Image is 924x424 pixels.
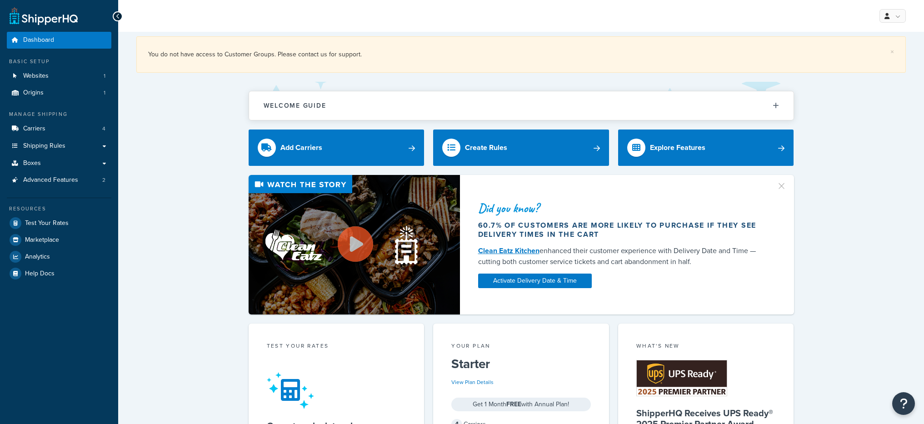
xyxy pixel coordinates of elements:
div: Resources [7,205,111,213]
span: 4 [102,125,105,133]
h2: Welcome Guide [264,102,326,109]
img: Video thumbnail [249,175,460,314]
div: What's New [636,342,776,352]
li: Websites [7,68,111,85]
span: Advanced Features [23,176,78,184]
a: Marketplace [7,232,111,248]
div: Test your rates [267,342,406,352]
strong: FREE [506,399,521,409]
a: × [890,48,894,55]
li: Advanced Features [7,172,111,189]
a: Add Carriers [249,130,425,166]
a: Help Docs [7,265,111,282]
a: Shipping Rules [7,138,111,155]
span: Help Docs [25,270,55,278]
span: Websites [23,72,49,80]
a: Advanced Features2 [7,172,111,189]
a: Origins1 [7,85,111,101]
div: 60.7% of customers are more likely to purchase if they see delivery times in the cart [478,221,765,239]
div: Create Rules [465,141,507,154]
div: enhanced their customer experience with Delivery Date and Time — cutting both customer service ti... [478,245,765,267]
span: Shipping Rules [23,142,65,150]
h5: Starter [451,357,591,371]
a: Dashboard [7,32,111,49]
a: Activate Delivery Date & Time [478,274,592,288]
span: Dashboard [23,36,54,44]
a: Carriers4 [7,120,111,137]
span: 2 [102,176,105,184]
div: Manage Shipping [7,110,111,118]
li: Origins [7,85,111,101]
a: Websites1 [7,68,111,85]
span: Origins [23,89,44,97]
div: Get 1 Month with Annual Plan! [451,398,591,411]
a: Analytics [7,249,111,265]
button: Open Resource Center [892,392,915,415]
li: Carriers [7,120,111,137]
span: 1 [104,72,105,80]
div: Explore Features [650,141,705,154]
span: 1 [104,89,105,97]
a: Test Your Rates [7,215,111,231]
span: Test Your Rates [25,219,69,227]
div: Your Plan [451,342,591,352]
div: You do not have access to Customer Groups. Please contact us for support. [148,48,894,61]
span: Marketplace [25,236,59,244]
div: Add Carriers [280,141,322,154]
div: Did you know? [478,202,765,214]
span: Carriers [23,125,45,133]
a: View Plan Details [451,378,494,386]
a: Boxes [7,155,111,172]
a: Explore Features [618,130,794,166]
a: Create Rules [433,130,609,166]
button: Welcome Guide [249,91,794,120]
div: Basic Setup [7,58,111,65]
span: Analytics [25,253,50,261]
span: Boxes [23,160,41,167]
a: Clean Eatz Kitchen [478,245,539,256]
